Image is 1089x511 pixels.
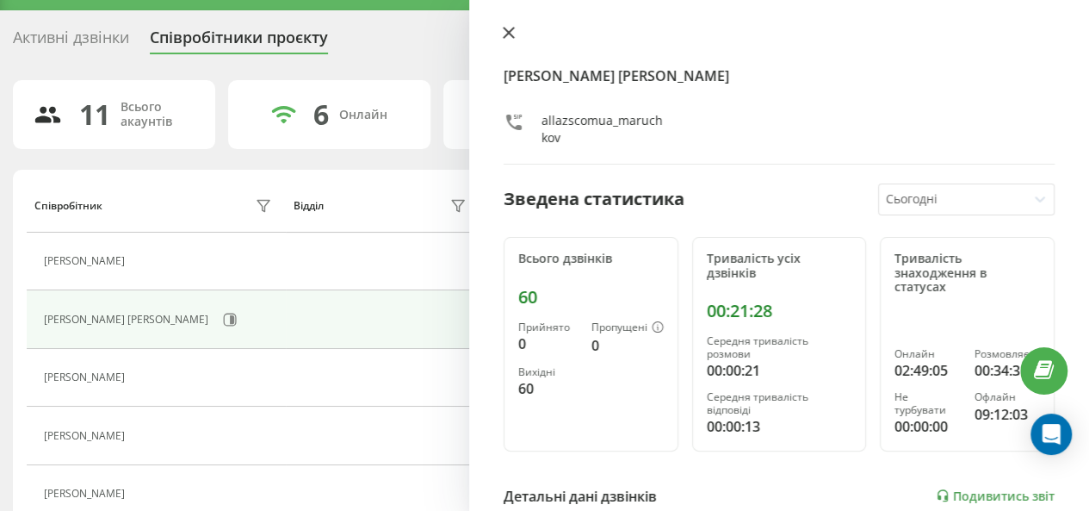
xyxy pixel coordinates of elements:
div: Середня тривалість відповіді [707,391,852,416]
div: 60 [518,378,578,399]
div: 60 [518,287,664,308]
div: Вихідні [518,366,578,378]
div: 11 [79,98,110,131]
div: [PERSON_NAME] [44,430,129,442]
a: Подивитись звіт [936,489,1055,503]
div: 09:12:03 [975,404,1040,425]
h4: [PERSON_NAME] [PERSON_NAME] [504,65,1055,86]
div: Онлайн [894,348,960,360]
div: Відділ [294,200,324,212]
div: Детальні дані дзвінків [504,486,657,507]
div: 02:49:05 [894,360,960,381]
div: Офлайн [975,391,1040,403]
div: Тривалість знаходження в статусах [894,252,1040,295]
div: [PERSON_NAME] [44,488,129,500]
div: Пропущені [591,321,664,335]
div: [PERSON_NAME] [PERSON_NAME] [44,314,213,326]
div: 00:34:31 [975,360,1040,381]
div: Тривалість усіх дзвінків [707,252,852,281]
div: [PERSON_NAME] [44,371,129,383]
div: 00:00:21 [707,360,852,381]
div: 00:00:13 [707,416,852,437]
div: Прийнято [518,321,578,333]
div: 00:21:28 [707,301,852,321]
div: Онлайн [339,108,387,122]
div: Співробітники проєкту [150,28,328,55]
div: Зведена статистика [504,186,684,212]
div: 6 [313,98,329,131]
div: 00:00:00 [894,416,960,437]
div: allazscomua_maruchkov [541,112,665,146]
div: 0 [518,333,578,354]
div: Середня тривалість розмови [707,335,852,360]
div: Всього акаунтів [121,100,195,129]
div: Всього дзвінків [518,252,664,266]
div: Open Intercom Messenger [1030,414,1072,455]
div: Не турбувати [894,391,960,416]
div: Активні дзвінки [13,28,129,55]
div: Розмовляє [975,348,1040,360]
div: 0 [591,335,664,356]
div: Співробітник [34,200,102,212]
div: [PERSON_NAME] [44,255,129,267]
